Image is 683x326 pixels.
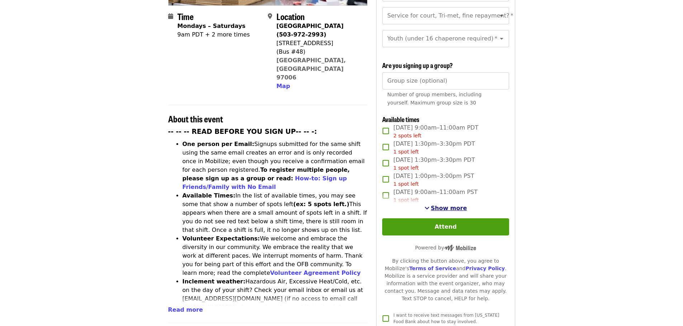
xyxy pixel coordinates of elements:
[182,278,246,285] strong: Inclement weather:
[182,175,347,190] a: How-to: Sign up Friends/Family with No Email
[177,30,250,39] div: 9am PDT + 2 more times
[168,13,173,20] i: calendar icon
[182,234,368,277] li: We welcome and embrace the diversity in our community. We embrace the reality that we work at dif...
[465,266,505,271] a: Privacy Policy
[393,133,421,138] span: 2 spots left
[497,34,507,44] button: Open
[387,92,482,106] span: Number of group members, including yourself. Maximum group size is 30
[393,181,419,187] span: 1 spot left
[276,57,346,81] a: [GEOGRAPHIC_DATA], [GEOGRAPHIC_DATA] 97006
[268,13,272,20] i: map-marker-alt icon
[382,257,509,302] div: By clicking the button above, you agree to Mobilize's and . Mobilize is a service provider and wi...
[382,60,453,70] span: Are you signing up a group?
[382,72,509,89] input: [object Object]
[182,277,368,320] li: Hazardous Air, Excessive Heat/Cold, etc. on the day of your shift? Check your email inbox or emai...
[393,188,478,204] span: [DATE] 9:00am–11:00am PST
[393,140,475,156] span: [DATE] 1:30pm–3:30pm PDT
[293,201,349,208] strong: (ex: 5 spots left.)
[168,128,317,135] strong: -- -- -- READ BEFORE YOU SIGN UP-- -- -:
[182,140,368,191] li: Signups submitted for the same shift using the same email creates an error and is only recorded o...
[382,218,509,235] button: Attend
[182,191,368,234] li: In the list of available times, you may see some that show a number of spots left This appears wh...
[393,172,474,188] span: [DATE] 1:00pm–3:00pm PST
[276,23,343,38] strong: [GEOGRAPHIC_DATA] (503-972-2993)
[182,192,236,199] strong: Available Times:
[168,112,223,125] span: About this event
[168,306,203,313] span: Read more
[409,266,456,271] a: Terms of Service
[393,165,419,171] span: 1 spot left
[393,123,478,140] span: [DATE] 9:00am–11:00am PDT
[393,197,419,203] span: 1 spot left
[276,10,305,23] span: Location
[415,245,476,250] span: Powered by
[382,115,419,124] span: Available times
[276,39,362,48] div: [STREET_ADDRESS]
[497,11,507,21] button: Open
[276,82,290,91] button: Map
[424,204,467,213] button: See more timeslots
[276,83,290,89] span: Map
[431,205,467,211] span: Show more
[444,245,476,251] img: Powered by Mobilize
[182,166,350,182] strong: To register multiple people, please sign up as a group or read:
[393,149,419,155] span: 1 spot left
[168,306,203,314] button: Read more
[177,10,194,23] span: Time
[270,269,361,276] a: Volunteer Agreement Policy
[393,156,475,172] span: [DATE] 1:30pm–3:30pm PDT
[182,141,255,147] strong: One person per Email:
[177,23,246,29] strong: Mondays – Saturdays
[182,235,260,242] strong: Volunteer Expectations:
[276,48,362,56] div: (Bus #48)
[393,313,499,324] span: I want to receive text messages from [US_STATE] Food Bank about how to stay involved.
